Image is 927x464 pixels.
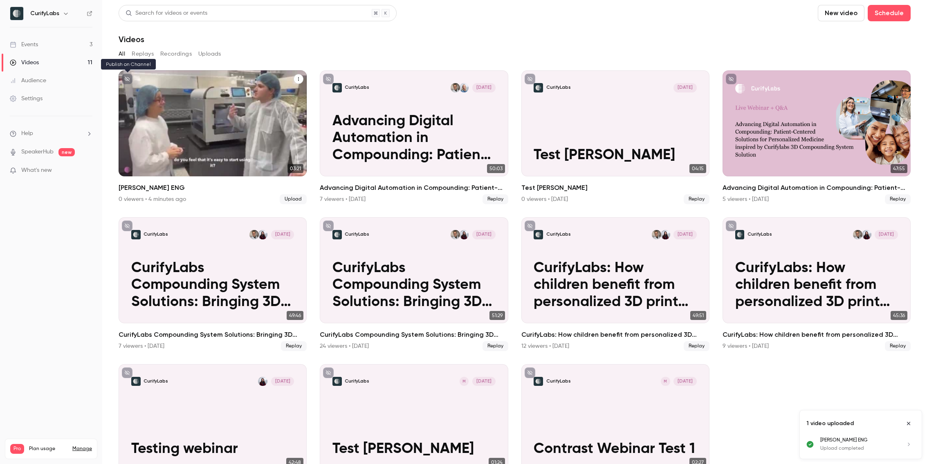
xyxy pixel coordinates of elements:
[131,230,141,239] img: CurifyLabs Compounding System Solutions: Bringing 3D Printing of Personalized Medicines to Hospit...
[723,183,911,193] h2: Advancing Digital Automation in Compounding: Patient-Centered Solutions for Personalized Medicine...
[320,342,369,350] div: 24 viewers • [DATE]
[723,70,911,204] li: Advancing Digital Automation in Compounding: Patient-Centered Solutions for Personalized Medicine...
[29,446,67,452] span: Plan usage
[489,311,505,320] span: 51:29
[10,129,92,138] li: help-dropdown-opener
[332,260,496,311] p: CurifyLabs Compounding System Solutions: Bringing 3D Printing of Personalized Medicines to Hospit...
[853,230,862,239] img: Niklas Sandler
[144,231,168,238] p: CurifyLabs
[119,47,125,61] button: All
[800,437,922,459] ul: Uploads list
[10,59,39,67] div: Videos
[122,221,132,231] button: unpublished
[119,70,307,204] a: 03:21[PERSON_NAME] ENG0 viewers • 4 minutes agoUpload
[891,164,907,173] span: 47:55
[460,230,469,239] img: Ludmila Hrižanovska
[345,231,369,238] p: CurifyLabs
[546,378,571,385] p: CurifyLabs
[249,230,259,239] img: Niklas Sandler
[144,378,168,385] p: CurifyLabs
[323,221,334,231] button: unpublished
[459,376,469,387] div: M
[673,83,697,92] span: [DATE]
[723,70,911,204] a: 47:55Advancing Digital Automation in Compounding: Patient-Centered Solutions for Personalized Med...
[320,330,508,340] h2: CurifyLabs Compounding System Solutions: Bringing 3D Printing of Personalized Medicines to Hospit...
[862,230,871,239] img: Ludmila Hrižanovska
[280,194,307,204] span: Upload
[521,195,568,203] div: 0 viewers • [DATE]
[483,194,508,204] span: Replay
[320,195,366,203] div: 7 viewers • [DATE]
[820,445,896,452] p: Upload completed
[534,377,543,386] img: Contrast Webinar Test 1
[652,230,661,239] img: Niklas Sandler
[723,217,911,351] li: CurifyLabs: How children benefit from personalized 3D printed medicines produced by CurifyLabs Co...
[684,341,709,351] span: Replay
[546,231,571,238] p: CurifyLabs
[10,77,46,85] div: Audience
[525,367,535,378] button: unpublished
[320,70,508,204] a: Advancing Digital Automation in Compounding: Patient-Centered Solutions for Personalized Medicine...
[723,342,769,350] div: 9 viewers • [DATE]
[131,441,294,457] p: Testing webinar
[332,113,496,164] p: Advancing Digital Automation in Compounding: Patient-Centered Solutions for Personalized Medicine...
[332,83,342,92] img: Advancing Digital Automation in Compounding: Patient-Centered Solutions for Personalized Medicine...
[451,230,460,239] img: Niklas Sandler
[131,260,294,311] p: CurifyLabs Compounding System Solutions: Bringing 3D Printing of Personalized Medicines to Hospit...
[534,147,697,164] p: Test [PERSON_NAME]
[818,5,864,21] button: New video
[726,74,736,84] button: unpublished
[546,84,571,91] p: CurifyLabs
[487,164,505,173] span: 50:03
[258,230,267,239] img: Ludmila Hrižanovska
[902,417,915,430] button: Close uploads list
[160,47,192,61] button: Recordings
[21,166,52,175] span: What's new
[525,74,535,84] button: unpublished
[320,183,508,193] h2: Advancing Digital Automation in Compounding: Patient-Centered Solutions for Personalized Medicine...
[723,195,769,203] div: 5 viewers • [DATE]
[534,260,697,311] p: CurifyLabs: How children benefit from personalized 3D printed medicines produced by CurifyLabs Co...
[287,311,303,320] span: 49:46
[521,70,709,204] li: Test Marion
[534,83,543,92] img: Test Marion
[198,47,221,61] button: Uploads
[30,9,59,18] h6: CurifyLabs
[868,5,911,21] button: Schedule
[521,217,709,351] a: CurifyLabs: How children benefit from personalized 3D printed medicines produced by CurifyLabs Co...
[735,260,898,311] p: CurifyLabs: How children benefit from personalized 3D printed medicines produced by CurifyLabs Co...
[323,74,334,84] button: unpublished
[885,194,911,204] span: Replay
[332,377,342,386] img: Test Sandra
[806,419,854,428] p: 1 video uploaded
[119,5,911,459] section: Videos
[119,183,307,193] h2: [PERSON_NAME] ENG
[119,217,307,351] a: CurifyLabs Compounding System Solutions: Bringing 3D Printing of Personalized Medicines to Hospit...
[21,129,33,138] span: Help
[891,311,907,320] span: 45:36
[323,367,334,378] button: unpublished
[661,230,670,239] img: Ludmila Hrižanovska
[119,70,307,204] li: Sonia Martinez ENG
[10,7,23,20] img: CurifyLabs
[58,148,75,156] span: new
[320,217,508,351] a: CurifyLabs Compounding System Solutions: Bringing 3D Printing of Personalized Medicines to Hospit...
[483,341,508,351] span: Replay
[332,230,342,239] img: CurifyLabs Compounding System Solutions: Bringing 3D Printing of Personalized Medicines to Hospit...
[460,83,469,92] img: Sandra Schuele
[287,164,303,173] span: 03:21
[723,330,911,340] h2: CurifyLabs: How children benefit from personalized 3D printed medicines produced by CurifyLabs Co...
[126,9,207,18] div: Search for videos or events
[72,446,92,452] a: Manage
[10,41,38,49] div: Events
[875,230,898,239] span: [DATE]
[345,378,369,385] p: CurifyLabs
[747,231,772,238] p: CurifyLabs
[332,441,496,457] p: Test [PERSON_NAME]
[684,194,709,204] span: Replay
[271,230,294,239] span: [DATE]
[21,148,54,156] a: SpeakerHub
[673,230,697,239] span: [DATE]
